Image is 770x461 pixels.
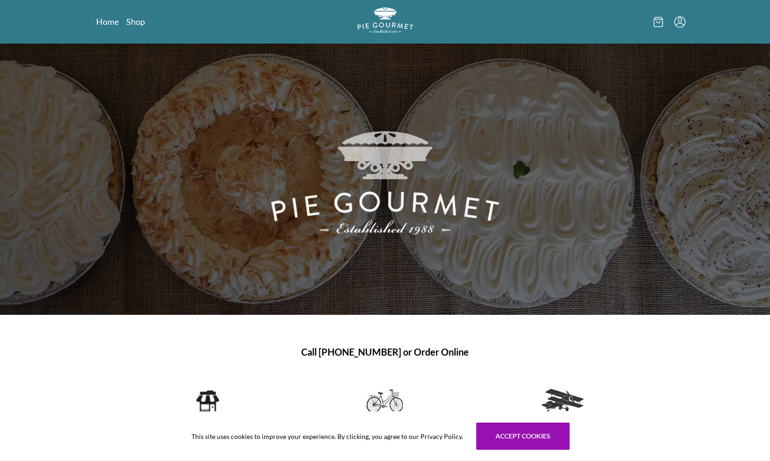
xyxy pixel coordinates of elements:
[357,7,413,33] img: logo
[541,389,584,412] img: delivered nationally
[107,345,663,359] h1: Call [PHONE_NUMBER] or Order Online
[476,423,570,450] button: Accept cookies
[357,7,413,36] a: Logo
[674,16,686,28] button: Menu
[195,389,219,414] img: pickup in store
[96,16,119,27] a: Home
[191,431,463,441] span: This site uses cookies to improve your experience. By clicking, you agree to our Privacy Policy.
[126,16,145,27] a: Shop
[366,389,403,413] img: delivered locally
